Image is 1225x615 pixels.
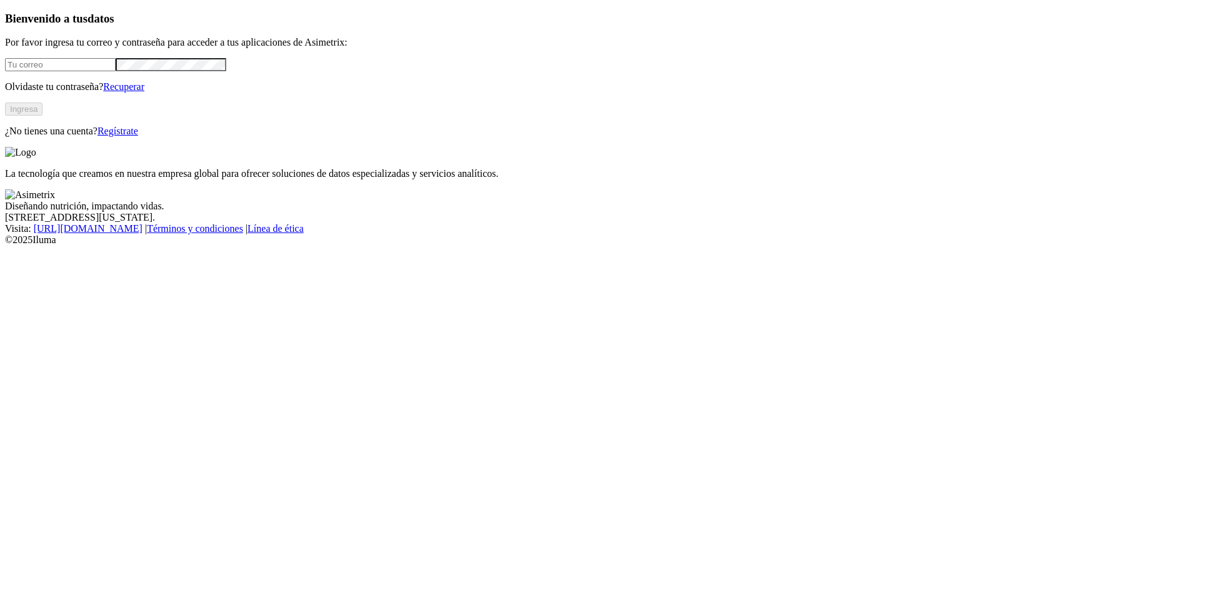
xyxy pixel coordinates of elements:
[5,201,1220,212] div: Diseñando nutrición, impactando vidas.
[5,147,36,158] img: Logo
[247,223,304,234] a: Línea de ética
[103,81,144,92] a: Recuperar
[5,126,1220,137] p: ¿No tienes una cuenta?
[5,81,1220,92] p: Olvidaste tu contraseña?
[147,223,243,234] a: Términos y condiciones
[5,189,55,201] img: Asimetrix
[97,126,138,136] a: Regístrate
[5,168,1220,179] p: La tecnología que creamos en nuestra empresa global para ofrecer soluciones de datos especializad...
[5,223,1220,234] div: Visita : | |
[5,234,1220,246] div: © 2025 Iluma
[5,58,116,71] input: Tu correo
[5,102,42,116] button: Ingresa
[87,12,114,25] span: datos
[5,212,1220,223] div: [STREET_ADDRESS][US_STATE].
[5,12,1220,26] h3: Bienvenido a tus
[34,223,142,234] a: [URL][DOMAIN_NAME]
[5,37,1220,48] p: Por favor ingresa tu correo y contraseña para acceder a tus aplicaciones de Asimetrix:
